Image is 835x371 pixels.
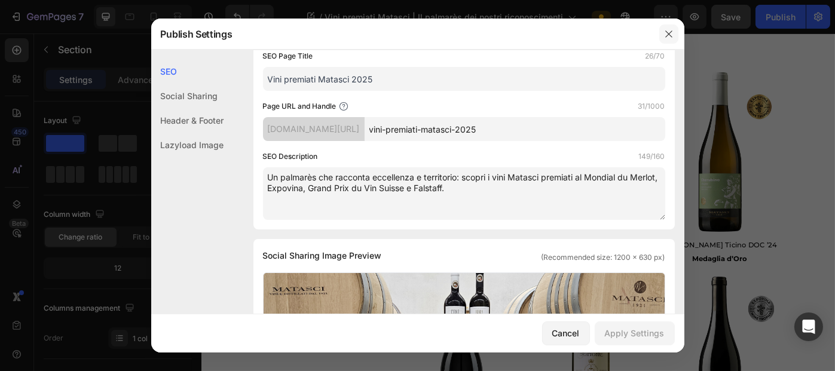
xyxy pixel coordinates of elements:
[638,100,665,112] label: 31/1000
[370,40,512,229] img: gempages_480608911133508478-f2681e3f-4869-4732-b486-43e0c94f9560.jpg
[151,59,224,84] div: SEO
[605,327,665,339] div: Apply Settings
[595,321,675,345] button: Apply Settings
[794,312,823,341] div: Open Intercom Messenger
[522,234,652,244] span: [PERSON_NAME] Ticino DOC ’24
[263,249,382,263] span: Social Sharing Image Preview
[542,252,665,263] span: (Recommended size: 1200 x 630 px)
[263,250,325,259] strong: Medaglia d’Oro
[263,117,365,141] div: [DOMAIN_NAME][URL]
[365,117,665,141] input: Handle
[639,151,665,162] label: 149/160
[409,250,472,259] strong: Medaglia d’Oro
[263,50,313,62] label: SEO Page Title
[151,133,224,157] div: Lazyload Image
[552,327,580,339] div: Cancel
[373,234,508,244] span: Venus Chardonnay Ticino DOC ’23
[236,234,352,244] span: Tendro Merlot Ticino DOC ’21
[224,40,365,229] img: gempages_480608911133508478-20f3b081-031c-4172-869f-8d42f24b0c17.webp
[542,321,590,345] button: Cancel
[556,250,618,259] strong: Medaglia d’Oro
[263,151,318,162] label: SEO Description
[646,50,665,62] label: 26/70
[263,100,337,112] label: Page URL and Handle
[263,67,665,91] input: Title
[225,11,351,24] strong: Expovina Wine Trophy
[151,19,653,50] div: Publish Settings
[151,84,224,108] div: Social Sharing
[151,108,224,133] div: Header & Footer
[516,40,657,229] img: gempages_480608911133508478-690d33c7-dc69-4ed1-af52-2147c1ce21c2.webp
